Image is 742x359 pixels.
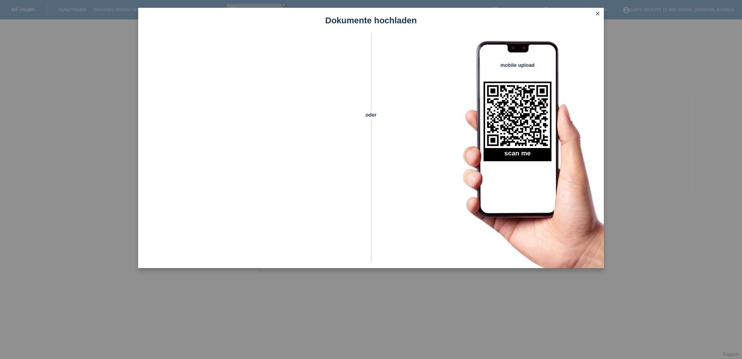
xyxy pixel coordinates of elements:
[357,111,385,119] span: oder
[484,62,551,68] h4: mobile upload
[484,150,551,161] h2: scan me
[593,10,603,19] a: close
[150,52,357,247] iframe: Upload
[138,16,604,25] h1: Dokumente hochladen
[595,10,601,17] i: close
